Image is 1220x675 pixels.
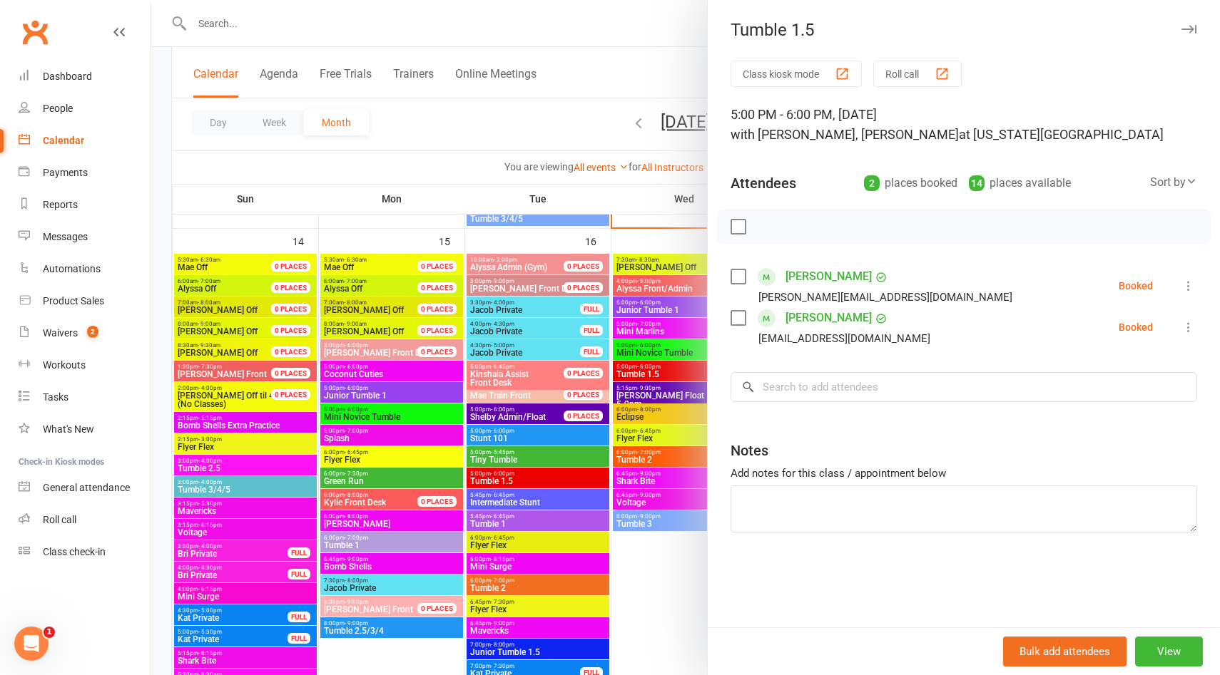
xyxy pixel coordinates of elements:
[731,372,1197,402] input: Search to add attendees
[43,482,130,493] div: General attendance
[758,288,1012,306] div: [PERSON_NAME][EMAIL_ADDRESS][DOMAIN_NAME]
[731,440,768,460] div: Notes
[43,423,94,435] div: What's New
[19,381,151,413] a: Tasks
[19,189,151,221] a: Reports
[43,71,92,82] div: Dashboard
[43,514,76,525] div: Roll call
[19,285,151,317] a: Product Sales
[19,472,151,504] a: General attendance kiosk mode
[43,391,68,403] div: Tasks
[864,173,957,193] div: places booked
[1119,322,1153,332] div: Booked
[43,327,78,339] div: Waivers
[873,61,962,87] button: Roll call
[969,175,985,191] div: 14
[731,465,1197,482] div: Add notes for this class / appointment below
[44,627,55,638] span: 1
[43,103,73,114] div: People
[17,14,53,50] a: Clubworx
[43,135,84,146] div: Calendar
[43,546,106,557] div: Class check-in
[19,61,151,93] a: Dashboard
[1119,281,1153,291] div: Booked
[43,199,78,210] div: Reports
[1003,637,1127,666] button: Bulk add attendees
[19,157,151,189] a: Payments
[43,295,104,306] div: Product Sales
[19,536,151,568] a: Class kiosk mode
[43,167,88,178] div: Payments
[731,61,862,87] button: Class kiosk mode
[19,125,151,157] a: Calendar
[19,504,151,536] a: Roll call
[1135,637,1203,666] button: View
[43,359,86,371] div: Workouts
[14,627,49,661] iframe: Intercom live chat
[708,20,1220,40] div: Tumble 1.5
[786,265,872,288] a: [PERSON_NAME]
[19,317,151,349] a: Waivers 2
[786,306,872,329] a: [PERSON_NAME]
[19,93,151,125] a: People
[969,173,1071,193] div: places available
[19,253,151,285] a: Automations
[959,127,1164,142] span: at [US_STATE][GEOGRAPHIC_DATA]
[1150,173,1197,192] div: Sort by
[864,175,880,191] div: 2
[758,329,930,348] div: [EMAIL_ADDRESS][DOMAIN_NAME]
[19,221,151,253] a: Messages
[19,349,151,381] a: Workouts
[19,413,151,445] a: What's New
[43,231,88,242] div: Messages
[731,105,1197,145] div: 5:00 PM - 6:00 PM, [DATE]
[87,326,98,338] span: 2
[43,263,101,274] div: Automations
[731,173,796,193] div: Attendees
[731,127,959,142] span: with [PERSON_NAME], [PERSON_NAME]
